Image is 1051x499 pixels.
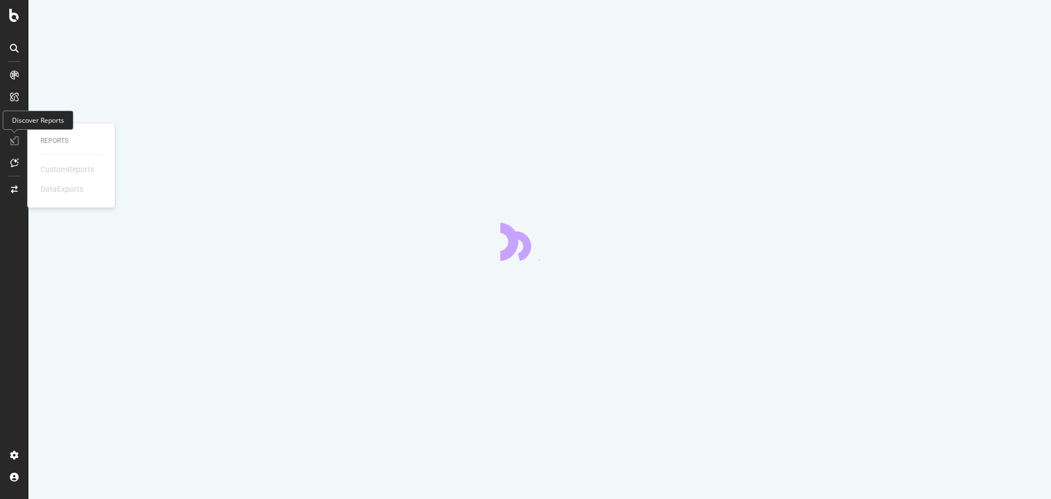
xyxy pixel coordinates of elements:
[41,183,83,194] div: DataExports
[41,164,94,175] div: CustomReports
[3,111,73,130] div: Discover Reports
[500,221,579,261] div: animation
[41,136,102,146] div: Reports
